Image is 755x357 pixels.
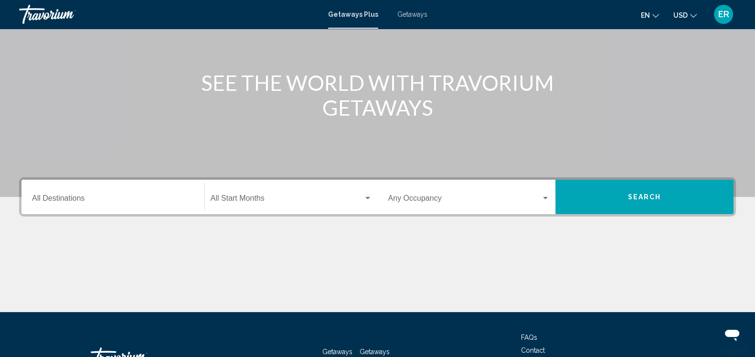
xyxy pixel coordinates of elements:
button: Search [555,180,734,214]
iframe: Button to launch messaging window [717,319,747,349]
span: Search [628,194,661,201]
span: en [641,11,650,19]
a: Getaways Plus [328,11,378,18]
a: Getaways [322,348,352,356]
a: FAQs [521,334,537,341]
button: Change currency [673,8,697,22]
span: ER [718,10,729,19]
span: USD [673,11,688,19]
div: Search widget [21,180,734,214]
button: User Menu [711,4,736,24]
a: Contact [521,346,545,354]
a: Getaways [397,11,427,18]
button: Change language [641,8,659,22]
a: Travorium [19,5,319,24]
h1: SEE THE WORLD WITH TRAVORIUM GETAWAYS [199,70,557,120]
